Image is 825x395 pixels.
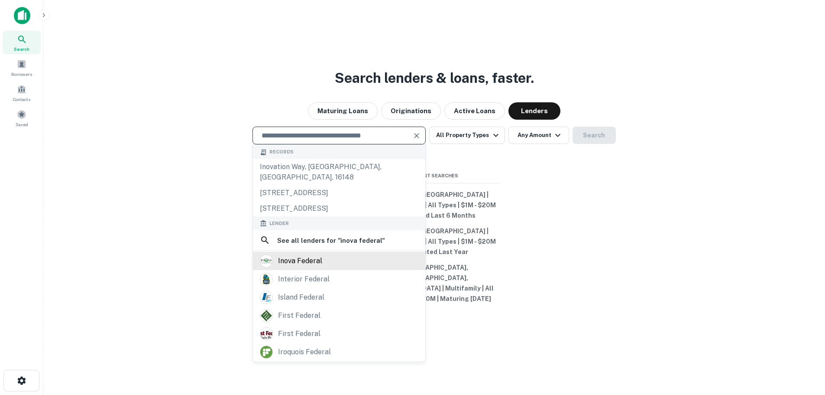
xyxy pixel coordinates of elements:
a: Search [3,31,41,54]
span: Contacts [13,96,30,103]
img: capitalize-icon.png [14,7,30,24]
a: Contacts [3,81,41,104]
span: Saved [16,121,28,128]
div: first federal [278,309,320,322]
div: inova federal [278,255,322,268]
div: [STREET_ADDRESS] [253,185,425,201]
button: Lenders [508,102,560,120]
a: inova federal [253,252,425,270]
button: [GEOGRAPHIC_DATA], [GEOGRAPHIC_DATA], [GEOGRAPHIC_DATA] | Multifamily | All Types | $1M - $20M | ... [369,260,499,307]
a: interior federal [253,270,425,288]
img: picture [260,328,272,340]
img: picture [260,310,272,322]
a: first federal [253,325,425,343]
div: interior federal [278,273,330,286]
button: Clear [411,130,423,142]
div: island federal [278,291,324,304]
iframe: Chat Widget [782,326,825,367]
button: Originations [381,102,441,120]
div: inovation way, [GEOGRAPHIC_DATA], [GEOGRAPHIC_DATA], 16148 [253,159,425,185]
div: [STREET_ADDRESS] [253,201,425,216]
span: Lender [269,220,289,227]
span: Recent Searches [369,172,499,180]
button: Maturing Loans [308,102,378,120]
a: Saved [3,106,41,130]
div: iroquois federal [278,346,331,359]
button: Active Loans [444,102,505,120]
h3: Search lenders & loans, faster. [335,68,534,88]
a: island federal [253,288,425,307]
span: Search [14,46,29,52]
img: picture [260,346,272,358]
button: [US_STATE], [GEOGRAPHIC_DATA] | Special Purpose | All Types | $1M - $20M | Originated Last 6 Months [369,187,499,223]
button: Any Amount [508,127,569,144]
button: All Property Types [429,127,505,144]
img: picture [260,273,272,285]
span: Borrowers [11,71,32,78]
button: [US_STATE], [GEOGRAPHIC_DATA] | Special Purpose | All Types | $1M - $20M | Originated Last Year [369,223,499,260]
img: picture [260,255,272,267]
a: first federal [253,307,425,325]
a: iroquois federal [253,343,425,361]
img: picture [260,291,272,304]
a: Borrowers [3,56,41,79]
div: first federal [278,327,320,340]
h6: See all lenders for " inova federal " [277,235,385,246]
span: Records [269,148,294,156]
